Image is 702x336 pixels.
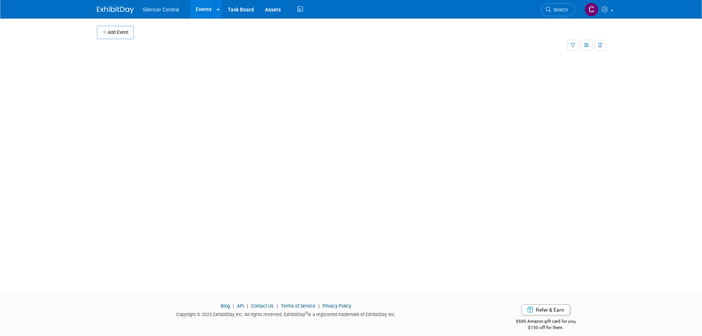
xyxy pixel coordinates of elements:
span: | [245,303,250,309]
img: ExhibitDay [97,6,134,14]
span: | [317,303,321,309]
a: Terms of Service [281,303,315,309]
a: Search [541,3,575,16]
button: Add Event [97,26,134,39]
span: | [231,303,236,309]
span: Search [551,7,568,13]
a: API [237,303,244,309]
span: Silencer Central [143,7,179,13]
div: Copyright © 2025 ExhibitDay, Inc. All rights reserved. ExhibitDay is a registered trademark of Ex... [97,309,476,318]
sup: ® [305,311,308,315]
div: $500 Amazon gift card for you, [486,314,605,330]
span: | [275,303,280,309]
a: Blog [221,303,230,309]
a: Privacy Policy [322,303,351,309]
a: Contact Us [251,303,274,309]
img: Cade Cox [584,3,598,17]
a: Refer & Earn [521,304,570,315]
div: $150 off for them. [486,325,605,331]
